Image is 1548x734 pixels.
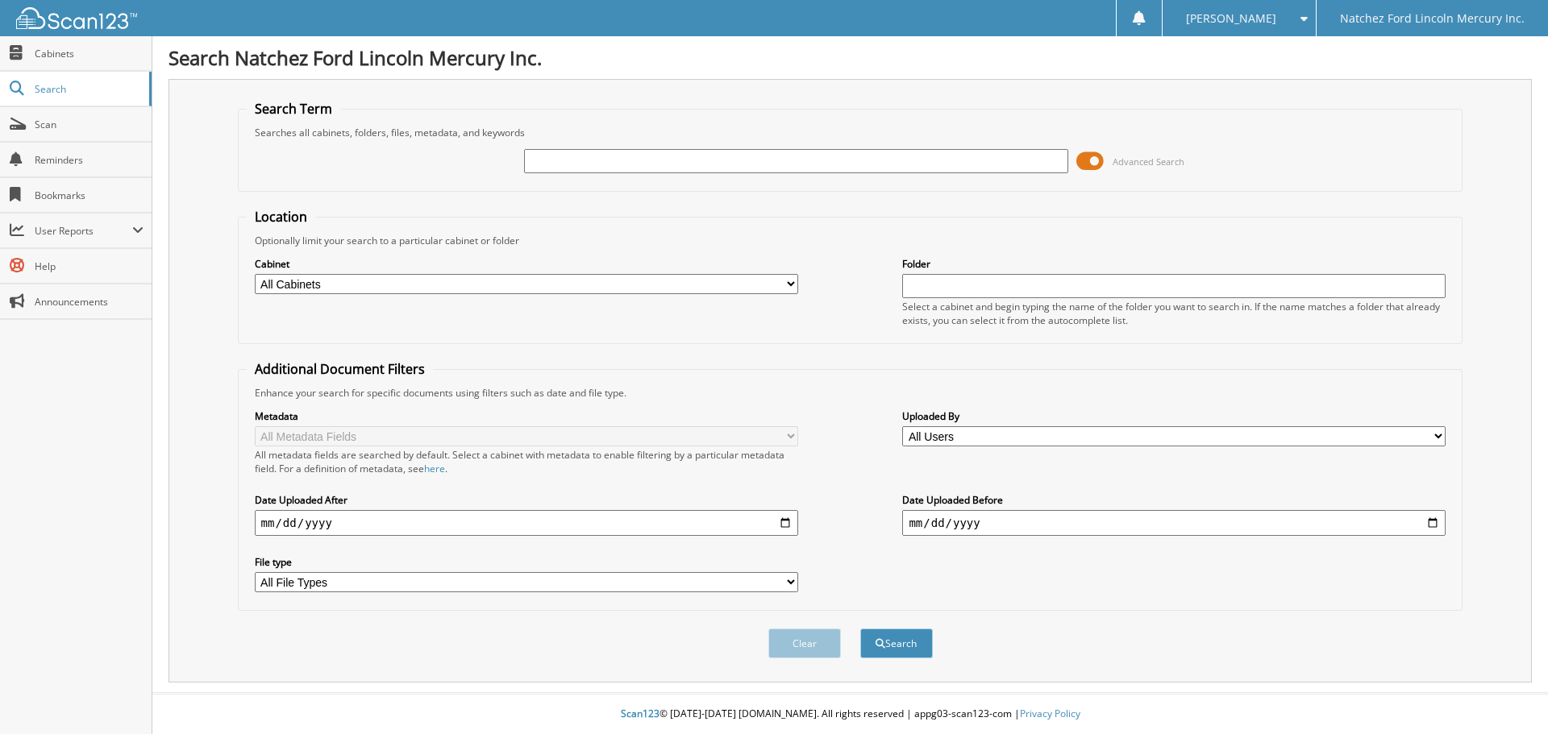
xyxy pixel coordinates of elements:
input: end [902,510,1446,536]
legend: Location [247,208,315,226]
img: scan123-logo-white.svg [16,7,137,29]
label: Uploaded By [902,409,1446,423]
span: User Reports [35,224,132,238]
span: Bookmarks [35,189,144,202]
label: Date Uploaded After [255,493,798,507]
div: Select a cabinet and begin typing the name of the folder you want to search in. If the name match... [902,300,1446,327]
legend: Search Term [247,100,340,118]
span: Scan [35,118,144,131]
div: Optionally limit your search to a particular cabinet or folder [247,234,1454,247]
div: Searches all cabinets, folders, files, metadata, and keywords [247,126,1454,139]
span: [PERSON_NAME] [1186,14,1276,23]
span: Scan123 [621,707,660,720]
label: File type [255,555,798,569]
span: Help [35,259,144,273]
span: Cabinets [35,47,144,60]
label: Metadata [255,409,798,423]
div: All metadata fields are searched by default. Select a cabinet with metadata to enable filtering b... [255,448,798,475]
input: start [255,510,798,536]
span: Advanced Search [1113,156,1184,168]
button: Clear [768,628,841,658]
a: here [424,462,445,475]
span: Announcements [35,295,144,309]
span: Search [35,82,141,96]
legend: Additional Document Filters [247,360,433,378]
div: © [DATE]-[DATE] [DOMAIN_NAME]. All rights reserved | appg03-scan123-com | [152,695,1548,734]
label: Cabinet [255,257,798,271]
h1: Search Natchez Ford Lincoln Mercury Inc. [169,44,1532,71]
iframe: Chat Widget [1467,657,1548,734]
span: Reminders [35,153,144,167]
span: Natchez Ford Lincoln Mercury Inc. [1340,14,1525,23]
button: Search [860,628,933,658]
label: Folder [902,257,1446,271]
label: Date Uploaded Before [902,493,1446,507]
a: Privacy Policy [1020,707,1080,720]
div: Enhance your search for specific documents using filters such as date and file type. [247,386,1454,400]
